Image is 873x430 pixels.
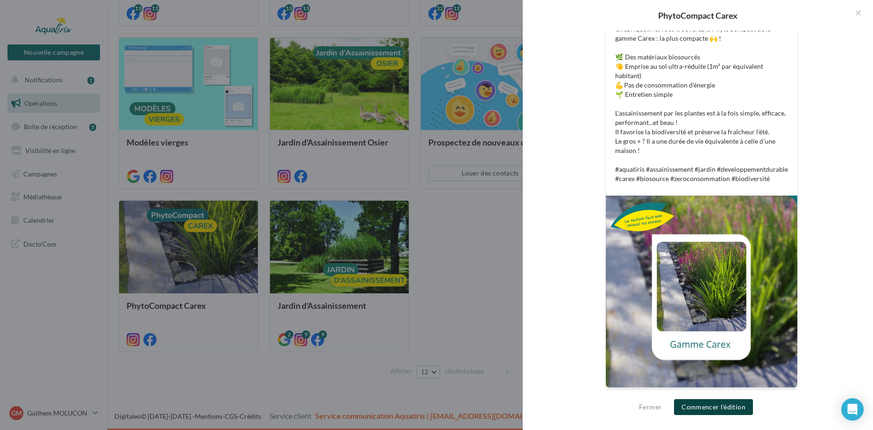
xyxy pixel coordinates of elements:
button: Commencer l'édition [674,399,753,415]
div: Open Intercom Messenger [841,398,864,421]
div: La prévisualisation est non-contractuelle [605,388,798,400]
div: PhytoCompact Carex [538,11,858,20]
button: Fermer [635,401,665,413]
p: Chez Aquatiris, vous trouverez la PhytoCompact de la gamme Carex : la plus compacte 🙌 ! 🌿 Des mat... [615,24,788,183]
